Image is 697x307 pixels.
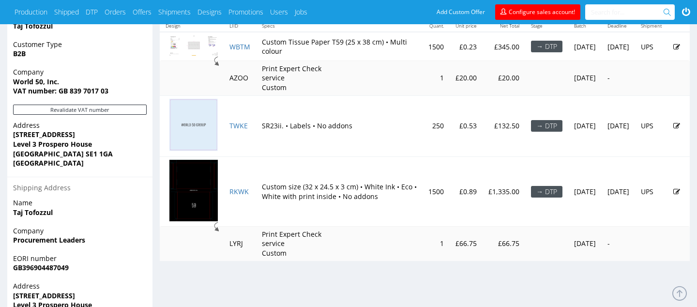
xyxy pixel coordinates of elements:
[169,99,218,152] img: version_two_editor_design.png
[13,67,147,77] span: Company
[229,187,249,196] a: RKWK
[295,7,307,17] a: Jobs
[262,64,334,92] p: Print Expert Check service Custom
[635,32,667,61] td: UPS
[13,86,108,95] strong: VAT number: GB 839 7017 03
[197,7,222,17] a: Designs
[15,7,47,17] a: Production
[105,7,126,17] a: Orders
[13,49,26,58] strong: B2B
[13,208,53,217] strong: Taj Tofozzul
[229,42,250,51] a: WBTM
[602,20,635,32] th: Deadline
[158,7,191,17] a: Shipments
[495,4,580,20] a: Configure sales account!
[568,32,602,61] td: [DATE]
[262,230,334,258] p: Print Expert Check service Custom
[270,7,288,17] a: Users
[602,156,635,226] td: [DATE]
[602,61,635,95] td: -
[423,20,450,32] th: Quant.
[531,41,562,52] div: → DTP
[13,139,92,149] strong: Level 3 Prospero House
[13,130,75,139] strong: [STREET_ADDRESS]
[635,156,667,226] td: UPS
[602,227,635,261] td: -
[256,156,423,226] td: Custom size (32 x 24.5 x 3 cm) • White Ink • Eco • White with print inside • No addons
[431,4,490,20] a: Add Custom Offer
[224,227,256,261] td: LYRJ
[13,105,147,115] button: Revalidate VAT number
[531,120,562,132] div: → DTP
[483,20,525,32] th: Net Total
[13,263,69,272] strong: GB396904487049
[169,35,218,56] img: version_two_editor_design.png
[525,20,568,32] th: Stage
[591,4,665,20] input: Search for...
[54,7,79,17] a: Shipped
[602,95,635,156] td: [DATE]
[13,158,84,168] strong: [GEOGRAPHIC_DATA]
[450,156,483,226] td: £0.89
[568,20,602,32] th: Batch
[13,40,147,49] span: Customer Type
[488,121,519,131] p: £132.50
[224,61,256,95] td: AZOO
[86,7,98,17] a: DTP
[602,32,635,61] td: [DATE]
[568,227,602,261] td: [DATE]
[488,239,519,248] p: £66.75
[13,281,147,291] span: Address
[256,20,423,32] th: Specs
[256,95,423,156] td: SR23ii. • Labels • No addons
[228,7,263,17] a: Promotions
[568,61,602,95] td: [DATE]
[423,227,450,261] td: 1
[13,254,147,263] span: EORI number
[568,156,602,226] td: [DATE]
[568,95,602,156] td: [DATE]
[488,73,519,83] p: £20.00
[13,21,53,31] strong: Taj Tofozzul
[13,235,85,245] strong: Procurement Leaders
[450,20,483,32] th: Unit price
[423,61,450,95] td: 1
[229,121,248,130] a: TWKE
[450,95,483,156] td: £0.53
[488,42,519,52] p: £345.00
[423,95,450,156] td: 250
[13,198,147,208] span: Name
[450,32,483,61] td: £0.23
[423,32,450,61] td: 1500
[488,187,519,197] p: £1,335.00
[13,291,75,300] strong: [STREET_ADDRESS]
[160,20,224,32] th: Design
[450,227,483,261] td: £66.75
[224,20,256,32] th: LIID
[13,149,113,158] strong: [GEOGRAPHIC_DATA] SE1 1GA
[256,32,423,61] td: Custom Tissue Paper T59 (25 x 38 cm) • Multi colour
[13,226,147,236] span: Company
[423,156,450,226] td: 1500
[509,8,575,16] span: Configure sales account!
[13,77,59,86] strong: World 50, Inc.
[635,20,667,32] th: Shipment
[531,186,562,198] div: → DTP
[635,95,667,156] td: UPS
[133,7,152,17] a: Offers
[450,61,483,95] td: £20.00
[7,177,152,199] div: Shipping Address
[169,160,218,221] img: version_two_editor_design.png
[13,121,147,130] span: Address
